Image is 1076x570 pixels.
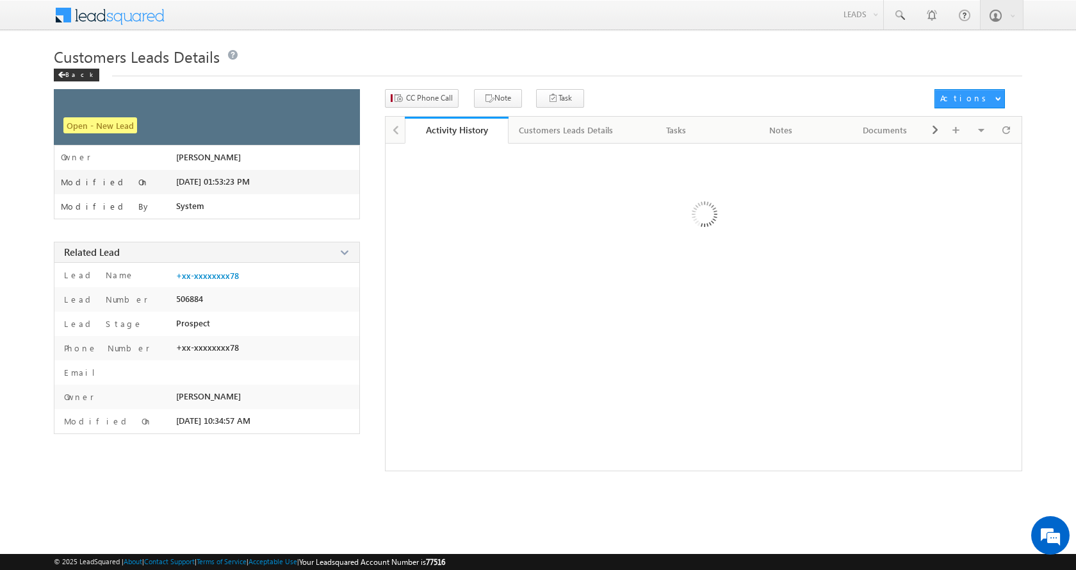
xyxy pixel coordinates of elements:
[624,117,729,144] a: Tasks
[61,367,105,378] label: Email
[176,294,203,304] span: 506884
[54,69,99,81] div: Back
[637,150,770,283] img: Loading ...
[414,124,500,136] div: Activity History
[509,117,624,144] a: Customers Leads Details
[536,89,584,108] button: Task
[385,89,459,108] button: CC Phone Call
[54,556,445,568] span: © 2025 LeadSquared | | | | |
[833,117,938,144] a: Documents
[54,46,220,67] span: Customers Leads Details
[61,177,149,187] label: Modified On
[176,176,250,187] span: [DATE] 01:53:23 PM
[61,294,148,305] label: Lead Number
[63,117,137,133] span: Open - New Lead
[474,89,522,108] button: Note
[176,152,241,162] span: [PERSON_NAME]
[176,415,250,426] span: [DATE] 10:34:57 AM
[635,122,717,138] div: Tasks
[176,342,239,353] span: +xx-xxxxxxxx78
[934,89,1005,108] button: Actions
[729,117,833,144] a: Notes
[176,271,239,281] a: +xx-xxxxxxxx78
[405,117,509,144] a: Activity History
[64,246,120,258] span: Related Lead
[426,557,445,567] span: 77516
[940,92,991,104] div: Actions
[176,201,204,211] span: System
[124,557,142,566] a: About
[176,318,210,328] span: Prospect
[61,415,152,427] label: Modified On
[61,342,150,354] label: Phone Number
[144,557,195,566] a: Contact Support
[519,122,613,138] div: Customers Leads Details
[176,391,241,401] span: [PERSON_NAME]
[249,557,297,566] a: Acceptable Use
[61,391,94,403] label: Owner
[739,122,822,138] div: Notes
[61,152,91,162] label: Owner
[61,318,143,330] label: Lead Stage
[61,201,151,212] label: Modified By
[299,557,445,567] span: Your Leadsquared Account Number is
[406,92,453,104] span: CC Phone Call
[61,269,134,281] label: Lead Name
[197,557,247,566] a: Terms of Service
[844,122,926,138] div: Documents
